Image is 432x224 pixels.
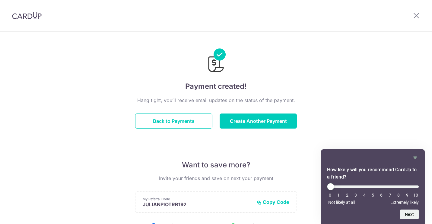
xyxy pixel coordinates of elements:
[135,175,297,182] p: Invite your friends and save on next your payment
[135,114,212,129] button: Back to Payments
[361,193,367,198] li: 4
[390,200,419,205] span: Extremely likely
[400,210,419,219] button: Next question
[387,193,393,198] li: 7
[327,193,333,198] li: 0
[206,48,226,74] img: Payments
[143,201,252,207] p: JULIANPIOTRB192
[135,160,297,170] p: Want to save more?
[335,193,341,198] li: 1
[353,193,359,198] li: 3
[143,197,252,201] p: My Referral Code
[328,200,355,205] span: Not likely at all
[370,193,376,198] li: 5
[413,193,419,198] li: 10
[404,193,410,198] li: 9
[257,199,289,205] button: Copy Code
[344,193,350,198] li: 2
[411,154,419,161] button: Hide survey
[395,193,402,198] li: 8
[327,154,419,219] div: How likely will you recommend CardUp to a friend? Select an option from 0 to 10, with 0 being Not...
[220,114,297,129] button: Create Another Payment
[378,193,384,198] li: 6
[135,81,297,92] h4: Payment created!
[327,183,419,205] div: How likely will you recommend CardUp to a friend? Select an option from 0 to 10, with 0 being Not...
[327,166,419,181] h2: How likely will you recommend CardUp to a friend? Select an option from 0 to 10, with 0 being Not...
[12,12,42,19] img: CardUp
[135,97,297,104] p: Hang tight, you’ll receive email updates on the status of the payment.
